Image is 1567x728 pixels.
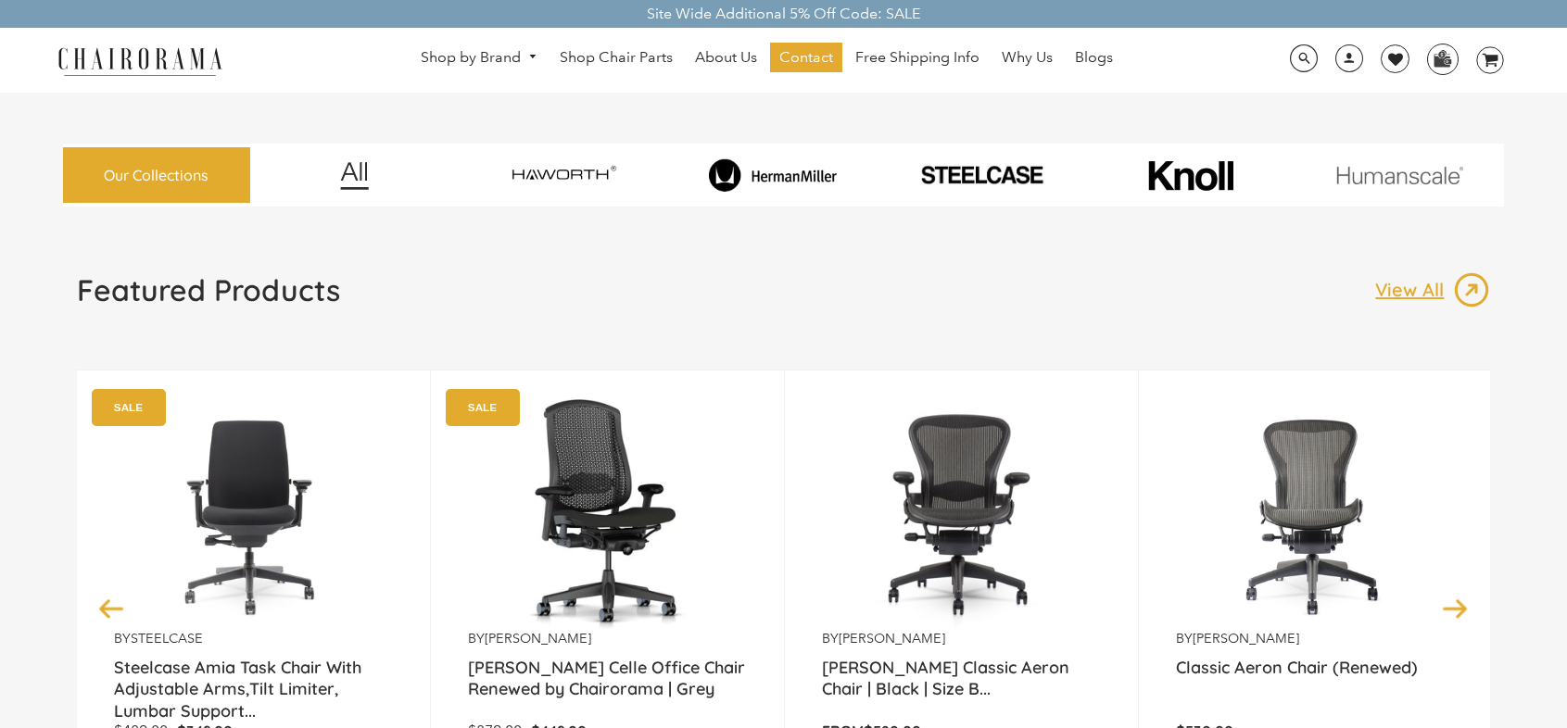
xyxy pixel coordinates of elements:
img: Herman Miller Celle Office Chair Renewed by Chairorama | Grey - chairorama [468,398,747,630]
img: image_11.png [1299,166,1501,185]
a: Classic Aeron Chair (Renewed) - chairorama Classic Aeron Chair (Renewed) - chairorama [1176,398,1455,630]
a: Amia Chair by chairorama.com Renewed Amia Chair chairorama.com [114,398,393,630]
a: Shop by Brand [411,44,547,72]
a: Classic Aeron Chair (Renewed) [1176,657,1455,703]
img: image_12.png [303,161,406,190]
img: image_7_14f0750b-d084-457f-979a-a1ab9f6582c4.png [462,153,664,198]
img: chairorama [47,44,233,77]
a: Blogs [1066,43,1122,72]
a: [PERSON_NAME] [1193,630,1299,646]
a: Why Us [992,43,1062,72]
a: Shop Chair Parts [550,43,682,72]
a: Free Shipping Info [846,43,989,72]
img: WhatsApp_Image_2024-07-12_at_16.23.01.webp [1428,44,1457,72]
a: Featured Products [77,271,340,323]
p: by [1176,630,1455,647]
img: PHOTO-2024-07-09-00-53-10-removebg-preview.png [881,163,1083,186]
a: Herman Miller Celle Office Chair Renewed by Chairorama | Grey - chairorama Herman Miller Celle Of... [468,398,747,630]
span: Free Shipping Info [855,48,979,68]
span: About Us [695,48,757,68]
p: View All [1375,278,1453,302]
img: image_10_1.png [1106,158,1274,193]
img: image_13.png [1453,271,1490,308]
img: Herman Miller Classic Aeron Chair | Black | Size B (Renewed) - chairorama [845,398,1077,630]
p: by [822,630,1101,647]
a: [PERSON_NAME] [485,630,591,646]
a: Steelcase [131,630,203,646]
a: Contact [770,43,842,72]
h1: Featured Products [77,271,340,308]
span: Shop Chair Parts [560,48,673,68]
text: SALE [468,401,497,413]
a: [PERSON_NAME] [839,630,945,646]
img: image_8_173eb7e0-7579-41b4-bc8e-4ba0b8ba93e8.png [672,158,874,191]
img: Amia Chair by chairorama.com [114,398,393,630]
p: by [114,630,393,647]
span: Contact [779,48,833,68]
text: SALE [114,401,143,413]
a: [PERSON_NAME] Classic Aeron Chair | Black | Size B... [822,657,1101,703]
nav: DesktopNavigation [311,43,1222,77]
a: Steelcase Amia Task Chair With Adjustable Arms,Tilt Limiter, Lumbar Support... [114,657,393,703]
a: View All [1375,271,1490,308]
a: Herman Miller Classic Aeron Chair | Black | Size B (Renewed) - chairorama Herman Miller Classic A... [822,398,1101,630]
span: Blogs [1075,48,1113,68]
button: Next [1439,592,1472,624]
img: Classic Aeron Chair (Renewed) - chairorama [1176,398,1455,630]
p: by [468,630,747,647]
a: [PERSON_NAME] Celle Office Chair Renewed by Chairorama | Grey [468,657,747,703]
a: About Us [686,43,766,72]
span: Why Us [1002,48,1053,68]
button: Previous [95,592,128,624]
a: Our Collections [63,147,250,204]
